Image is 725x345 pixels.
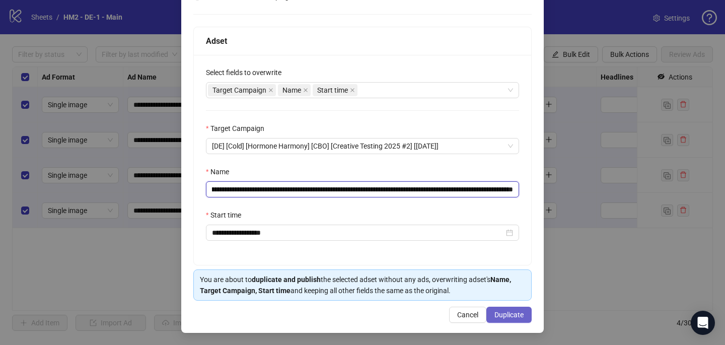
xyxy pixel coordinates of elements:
[494,311,524,319] span: Duplicate
[212,85,266,96] span: Target Campaign
[278,84,311,96] span: Name
[200,274,525,296] div: You are about to the selected adset without any ads, overwriting adset's and keeping all other fi...
[206,123,271,134] label: Target Campaign
[200,275,511,295] strong: Name, Target Campaign, Start time
[212,227,504,238] input: Start time
[208,84,276,96] span: Target Campaign
[507,143,514,149] span: close-circle
[350,88,355,93] span: close
[449,307,486,323] button: Cancel
[486,307,532,323] button: Duplicate
[206,166,236,177] label: Name
[317,85,348,96] span: Start time
[268,88,273,93] span: close
[282,85,301,96] span: Name
[206,181,519,197] input: Name
[506,229,513,236] span: close-circle
[206,210,248,221] label: Start time
[457,311,478,319] span: Cancel
[691,311,715,335] div: Open Intercom Messenger
[206,35,519,47] div: Adset
[252,275,321,284] strong: duplicate and publish
[212,139,513,154] span: [DE] [Cold] [Hormone Harmony] [CBO] [Creative Testing 2025 #2] [6 Apr 2025]
[313,84,357,96] span: Start time
[206,67,288,78] label: Select fields to overwrite
[303,88,308,93] span: close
